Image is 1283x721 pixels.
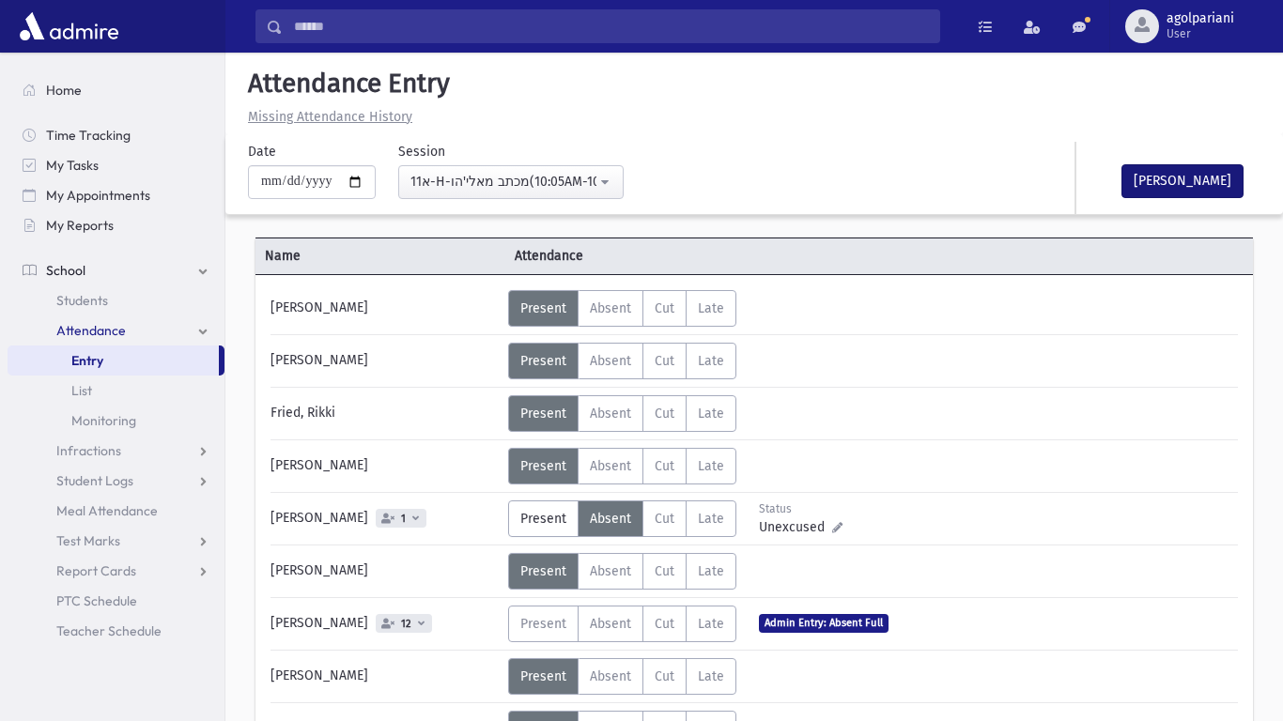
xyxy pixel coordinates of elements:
[71,412,136,429] span: Monitoring
[655,616,674,632] span: Cut
[590,668,631,684] span: Absent
[759,614,889,632] span: Admin Entry: Absent Full
[46,127,131,144] span: Time Tracking
[56,622,162,639] span: Teacher Schedule
[520,511,566,527] span: Present
[248,142,276,161] label: Date
[56,322,126,339] span: Attendance
[8,436,224,466] a: Infractions
[8,616,224,646] a: Teacher Schedule
[240,68,1268,100] h5: Attendance Entry
[520,458,566,474] span: Present
[508,658,736,695] div: AttTypes
[520,616,566,632] span: Present
[8,496,224,526] a: Meal Attendance
[8,120,224,150] a: Time Tracking
[508,500,736,537] div: AttTypes
[56,292,108,309] span: Students
[71,382,92,399] span: List
[8,406,224,436] a: Monitoring
[56,502,158,519] span: Meal Attendance
[56,562,136,579] span: Report Cards
[261,553,508,590] div: [PERSON_NAME]
[8,150,224,180] a: My Tasks
[508,448,736,484] div: AttTypes
[508,290,736,327] div: AttTypes
[508,553,736,590] div: AttTypes
[410,172,596,192] div: 11א-H-מכתב מאלי'הו(10:05AM-10:50AM)
[590,511,631,527] span: Absent
[1121,164,1244,198] button: [PERSON_NAME]
[398,165,624,199] button: 11א-H-מכתב מאלי'הו(10:05AM-10:50AM)
[261,658,508,695] div: [PERSON_NAME]
[698,616,724,632] span: Late
[56,592,137,609] span: PTC Schedule
[56,472,133,489] span: Student Logs
[46,262,85,279] span: School
[698,458,724,474] span: Late
[655,353,674,369] span: Cut
[698,300,724,316] span: Late
[8,376,224,406] a: List
[698,406,724,422] span: Late
[508,606,736,642] div: AttTypes
[520,563,566,579] span: Present
[255,246,505,266] span: Name
[655,511,674,527] span: Cut
[655,300,674,316] span: Cut
[698,353,724,369] span: Late
[8,75,224,105] a: Home
[520,406,566,422] span: Present
[520,668,566,684] span: Present
[1167,11,1234,26] span: agolpariani
[71,352,103,369] span: Entry
[590,353,631,369] span: Absent
[590,458,631,474] span: Absent
[240,109,412,125] a: Missing Attendance History
[398,142,445,161] label: Session
[590,616,631,632] span: Absent
[397,618,415,630] span: 12
[261,395,508,432] div: Fried, Rikki
[248,109,412,125] u: Missing Attendance History
[8,255,224,285] a: School
[8,466,224,496] a: Student Logs
[508,395,736,432] div: AttTypes
[397,513,410,525] span: 1
[8,556,224,586] a: Report Cards
[508,343,736,379] div: AttTypes
[46,217,114,234] span: My Reports
[590,406,631,422] span: Absent
[655,406,674,422] span: Cut
[56,532,120,549] span: Test Marks
[759,500,842,517] div: Status
[8,586,224,616] a: PTC Schedule
[520,353,566,369] span: Present
[261,290,508,327] div: [PERSON_NAME]
[759,517,832,537] span: Unexcused
[46,82,82,99] span: Home
[8,285,224,315] a: Students
[8,345,219,376] a: Entry
[261,606,508,642] div: [PERSON_NAME]
[698,563,724,579] span: Late
[1167,26,1234,41] span: User
[698,511,724,527] span: Late
[505,246,755,266] span: Attendance
[8,180,224,210] a: My Appointments
[261,448,508,484] div: [PERSON_NAME]
[655,458,674,474] span: Cut
[590,300,631,316] span: Absent
[56,442,121,459] span: Infractions
[8,210,224,240] a: My Reports
[261,343,508,379] div: [PERSON_NAME]
[46,187,150,204] span: My Appointments
[655,563,674,579] span: Cut
[46,157,99,174] span: My Tasks
[283,9,939,43] input: Search
[15,8,123,45] img: AdmirePro
[8,526,224,556] a: Test Marks
[520,300,566,316] span: Present
[590,563,631,579] span: Absent
[261,500,508,537] div: [PERSON_NAME]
